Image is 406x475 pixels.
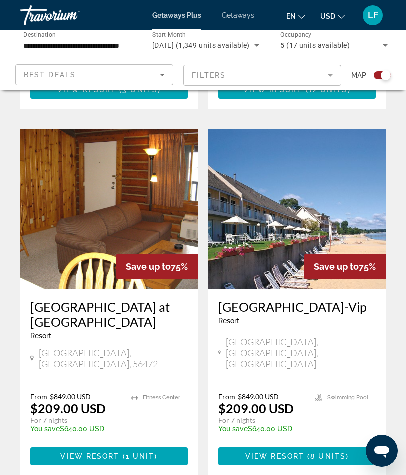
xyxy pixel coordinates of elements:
img: 0263O01L.jpg [208,129,386,289]
span: You save [30,425,60,433]
span: USD [320,12,335,20]
span: 5 (17 units available) [280,41,350,49]
span: 8 units [310,452,346,460]
span: View Resort [245,452,304,460]
span: You save [218,425,248,433]
span: ( ) [304,452,349,460]
mat-select: Sort by [24,69,165,81]
span: $849.00 USD [238,392,279,401]
span: LF [368,10,378,20]
p: $209.00 USD [218,401,294,416]
p: For 7 nights [30,416,121,425]
iframe: Button to launch messaging window [366,435,398,467]
button: View Resort(12 units) [218,81,376,99]
span: Resort [30,332,51,340]
button: Filter [183,64,342,86]
p: $209.00 USD [30,401,106,416]
a: [GEOGRAPHIC_DATA] at [GEOGRAPHIC_DATA] [30,299,188,329]
span: View Resort [60,452,119,460]
span: Destination [23,31,56,38]
button: User Menu [360,5,386,26]
div: 75% [304,254,386,279]
span: ( ) [120,452,158,460]
button: View Resort(8 units) [218,447,376,465]
p: $640.00 USD [30,425,121,433]
button: View Resort(1 unit) [30,447,188,465]
span: 1 unit [126,452,155,460]
a: [GEOGRAPHIC_DATA]-Vip [218,299,376,314]
span: [GEOGRAPHIC_DATA], [GEOGRAPHIC_DATA], 56472 [39,347,188,369]
span: [GEOGRAPHIC_DATA], [GEOGRAPHIC_DATA], [GEOGRAPHIC_DATA] [226,336,376,369]
span: Swimming Pool [327,394,368,401]
p: For 7 nights [218,416,305,425]
span: Occupancy [280,31,312,38]
a: Travorium [20,2,120,28]
span: Start Month [152,31,186,38]
span: Save up to [126,261,171,272]
img: DJ33I01X.jpg [20,129,198,289]
div: 75% [116,254,198,279]
span: From [30,392,47,401]
p: $640.00 USD [218,425,305,433]
span: Fitness Center [143,394,180,401]
span: [DATE] (1,349 units available) [152,41,250,49]
a: Getaways Plus [152,11,201,19]
a: Getaways [222,11,254,19]
span: Best Deals [24,71,76,79]
button: Change currency [320,9,345,23]
button: View Resort(3 units) [30,81,188,99]
span: Map [351,68,366,82]
button: Change language [286,9,305,23]
span: Resort [218,317,239,325]
span: Save up to [314,261,359,272]
span: From [218,392,235,401]
span: $849.00 USD [50,392,91,401]
span: en [286,12,296,20]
